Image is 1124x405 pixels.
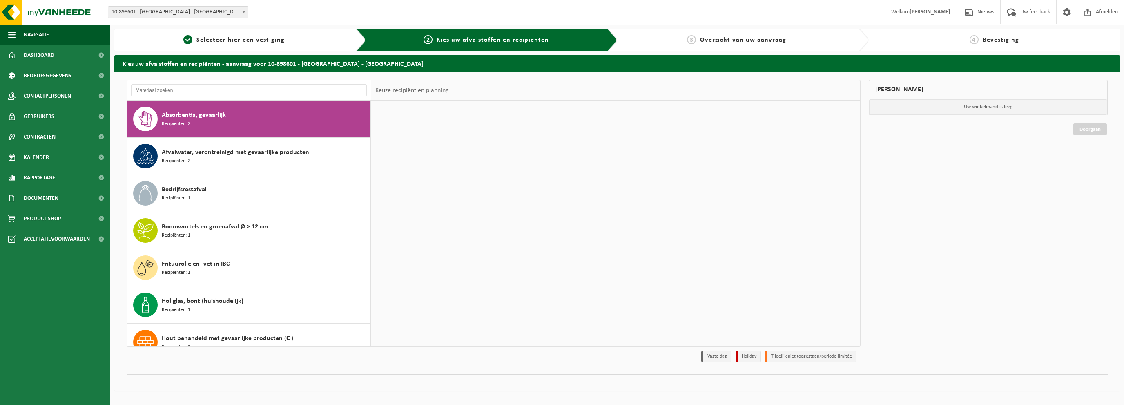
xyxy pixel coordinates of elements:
[162,306,190,314] span: Recipiënten: 1
[437,37,549,43] span: Kies uw afvalstoffen en recipiënten
[24,127,56,147] span: Contracten
[24,45,54,65] span: Dashboard
[371,80,453,101] div: Keuze recipiënt en planning
[127,138,371,175] button: Afvalwater, verontreinigd met gevaarlijke producten Recipiënten: 2
[162,343,190,351] span: Recipiënten: 1
[118,35,350,45] a: 1Selecteer hier een vestiging
[114,55,1120,71] h2: Kies uw afvalstoffen en recipiënten - aanvraag voor 10-898601 - [GEOGRAPHIC_DATA] - [GEOGRAPHIC_D...
[765,351,856,362] li: Tijdelijk niet toegestaan/période limitée
[127,175,371,212] button: Bedrijfsrestafval Recipiënten: 1
[1073,123,1107,135] a: Doorgaan
[687,35,696,44] span: 3
[162,120,190,128] span: Recipiënten: 2
[183,35,192,44] span: 1
[162,110,226,120] span: Absorbentia, gevaarlijk
[24,188,58,208] span: Documenten
[162,232,190,239] span: Recipiënten: 1
[162,222,268,232] span: Boomwortels en groenafval Ø > 12 cm
[970,35,979,44] span: 4
[24,147,49,168] span: Kalender
[127,286,371,324] button: Hol glas, bont (huishoudelijk) Recipiënten: 1
[869,80,1108,99] div: [PERSON_NAME]
[108,7,248,18] span: 10-898601 - BRANDWEERSCHOOL PAULO - MENDONK
[983,37,1019,43] span: Bevestiging
[162,157,190,165] span: Recipiënten: 2
[162,259,230,269] span: Frituurolie en -vet in IBC
[24,65,71,86] span: Bedrijfsgegevens
[24,106,54,127] span: Gebruikers
[108,6,248,18] span: 10-898601 - BRANDWEERSCHOOL PAULO - MENDONK
[162,269,190,277] span: Recipiënten: 1
[4,387,136,405] iframe: chat widget
[127,212,371,249] button: Boomwortels en groenafval Ø > 12 cm Recipiënten: 1
[162,185,207,195] span: Bedrijfsrestafval
[736,351,761,362] li: Holiday
[196,37,285,43] span: Selecteer hier een vestiging
[24,208,61,229] span: Product Shop
[127,324,371,361] button: Hout behandeld met gevaarlijke producten (C ) Recipiënten: 1
[24,25,49,45] span: Navigatie
[127,101,371,138] button: Absorbentia, gevaarlijk Recipiënten: 2
[24,229,90,249] span: Acceptatievoorwaarden
[162,148,309,157] span: Afvalwater, verontreinigd met gevaarlijke producten
[162,195,190,202] span: Recipiënten: 1
[910,9,950,15] strong: [PERSON_NAME]
[424,35,433,44] span: 2
[700,37,786,43] span: Overzicht van uw aanvraag
[701,351,731,362] li: Vaste dag
[162,333,293,343] span: Hout behandeld met gevaarlijke producten (C )
[24,168,55,188] span: Rapportage
[127,249,371,286] button: Frituurolie en -vet in IBC Recipiënten: 1
[24,86,71,106] span: Contactpersonen
[131,84,367,96] input: Materiaal zoeken
[869,99,1108,115] p: Uw winkelmand is leeg
[162,296,243,306] span: Hol glas, bont (huishoudelijk)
